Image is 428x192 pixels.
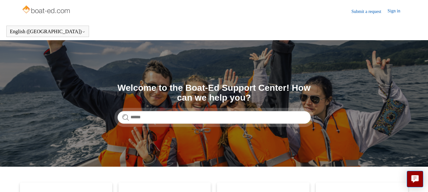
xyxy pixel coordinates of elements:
[10,29,86,34] button: English ([GEOGRAPHIC_DATA])
[118,111,311,124] input: Search
[351,8,387,15] a: Submit a request
[118,83,311,103] h1: Welcome to the Boat-Ed Support Center! How can we help you?
[22,4,72,16] img: Boat-Ed Help Center home page
[387,8,406,15] a: Sign in
[407,171,423,187] button: Live chat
